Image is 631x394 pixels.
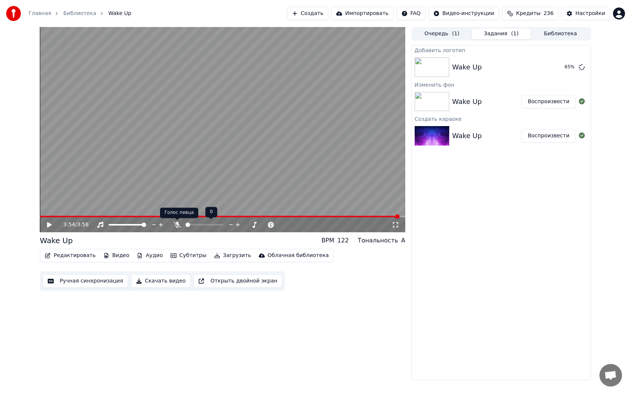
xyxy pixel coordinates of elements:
a: Библиотека [63,10,96,17]
div: Настройки [575,10,605,17]
span: ( 1 ) [511,30,519,38]
button: Импортировать [331,7,394,20]
div: / [63,221,82,229]
div: Wake Up [40,235,73,246]
button: Загрузить [211,250,254,261]
button: Кредиты236 [502,7,559,20]
button: FAQ [397,7,426,20]
button: Аудио [134,250,166,261]
button: Библиотека [531,29,590,39]
button: Ручная синхронизация [43,274,128,288]
span: ( 1 ) [452,30,459,38]
button: Воспроизвести [521,129,576,143]
div: Тональность [358,236,398,245]
div: Добавить логотип [412,45,591,54]
button: Задания [472,29,531,39]
div: BPM [322,236,334,245]
div: Изменить фон [412,80,591,89]
div: 65 % [565,64,576,70]
div: Голос певца [160,208,198,218]
button: Настройки [562,7,610,20]
button: Видео-инструкции [429,7,499,20]
span: 236 [543,10,554,17]
a: Главная [29,10,51,17]
button: Субтитры [168,250,210,261]
span: 3:58 [77,221,89,229]
button: Открыть двойной экран [193,274,282,288]
div: A [401,236,405,245]
span: 3:54 [63,221,75,229]
div: Облачная библиотека [268,252,329,259]
button: Видео [100,250,133,261]
div: Открытый чат [599,364,622,386]
span: Кредиты [516,10,540,17]
div: Создать караоке [412,114,591,123]
button: Создать [287,7,328,20]
button: Воспроизвести [521,95,576,108]
button: Очередь [412,29,472,39]
div: Wake Up [452,131,482,141]
nav: breadcrumb [29,10,131,17]
img: youka [6,6,21,21]
div: 122 [337,236,349,245]
button: Редактировать [42,250,99,261]
span: Wake Up [108,10,131,17]
div: 0 [205,207,217,217]
div: Wake Up [452,62,482,72]
div: Wake Up [452,96,482,107]
button: Скачать видео [131,274,191,288]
